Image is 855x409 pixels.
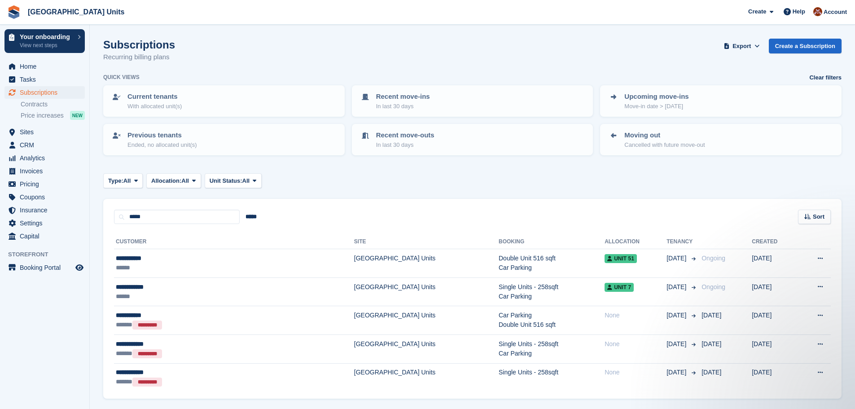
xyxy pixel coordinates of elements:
[210,176,242,185] span: Unit Status:
[354,334,499,363] td: [GEOGRAPHIC_DATA] Units
[7,5,21,19] img: stora-icon-8386f47178a22dfd0bd8f6a31ec36ba5ce8667c1dd55bd0f319d3a0aa187defe.svg
[20,191,74,203] span: Coupons
[20,60,74,73] span: Home
[4,126,85,138] a: menu
[499,306,605,335] td: Car Parking Double Unit 516 sqft
[4,29,85,53] a: Your onboarding View next steps
[376,102,430,111] p: In last 30 days
[20,139,74,151] span: CRM
[813,212,824,221] span: Sort
[624,92,688,102] p: Upcoming move-ins
[4,261,85,274] a: menu
[824,8,847,17] span: Account
[20,34,73,40] p: Your onboarding
[499,235,605,249] th: Booking
[624,102,688,111] p: Move-in date > [DATE]
[123,176,131,185] span: All
[20,165,74,177] span: Invoices
[242,176,250,185] span: All
[376,130,434,141] p: Recent move-outs
[4,165,85,177] a: menu
[20,41,73,49] p: View next steps
[605,235,666,249] th: Allocation
[354,235,499,249] th: Site
[624,141,705,150] p: Cancelled with future move-out
[601,125,841,154] a: Moving out Cancelled with future move-out
[813,7,822,16] img: Laura Clinnick
[103,73,140,81] h6: Quick views
[702,312,721,319] span: [DATE]
[605,368,666,377] div: None
[24,4,128,19] a: [GEOGRAPHIC_DATA] Units
[809,73,842,82] a: Clear filters
[114,235,354,249] th: Customer
[205,173,262,188] button: Unit Status: All
[108,176,123,185] span: Type:
[151,176,181,185] span: Allocation:
[752,235,797,249] th: Created
[666,282,688,292] span: [DATE]
[127,130,197,141] p: Previous tenants
[769,39,842,53] a: Create a Subscription
[666,339,688,349] span: [DATE]
[21,110,85,120] a: Price increases NEW
[103,39,175,51] h1: Subscriptions
[499,277,605,306] td: Single Units - 258sqft Car Parking
[666,254,688,263] span: [DATE]
[732,42,751,51] span: Export
[752,249,797,278] td: [DATE]
[104,86,344,116] a: Current tenants With allocated unit(s)
[752,277,797,306] td: [DATE]
[20,230,74,242] span: Capital
[666,368,688,377] span: [DATE]
[4,86,85,99] a: menu
[103,52,175,62] p: Recurring billing plans
[354,306,499,335] td: [GEOGRAPHIC_DATA] Units
[752,334,797,363] td: [DATE]
[20,152,74,164] span: Analytics
[624,130,705,141] p: Moving out
[104,125,344,154] a: Previous tenants Ended, no allocated unit(s)
[499,363,605,391] td: Single Units - 258sqft
[4,217,85,229] a: menu
[4,139,85,151] a: menu
[127,141,197,150] p: Ended, no allocated unit(s)
[127,102,182,111] p: With allocated unit(s)
[605,254,637,263] span: Unit 51
[4,73,85,86] a: menu
[21,111,64,120] span: Price increases
[722,39,762,53] button: Export
[793,7,805,16] span: Help
[4,60,85,73] a: menu
[376,92,430,102] p: Recent move-ins
[601,86,841,116] a: Upcoming move-ins Move-in date > [DATE]
[20,73,74,86] span: Tasks
[127,92,182,102] p: Current tenants
[499,249,605,278] td: Double Unit 516 sqft Car Parking
[702,255,725,262] span: Ongoing
[4,204,85,216] a: menu
[8,250,89,259] span: Storefront
[702,283,725,290] span: Ongoing
[605,311,666,320] div: None
[702,340,721,347] span: [DATE]
[752,363,797,391] td: [DATE]
[702,369,721,376] span: [DATE]
[354,363,499,391] td: [GEOGRAPHIC_DATA] Units
[20,178,74,190] span: Pricing
[353,125,592,154] a: Recent move-outs In last 30 days
[146,173,201,188] button: Allocation: All
[4,152,85,164] a: menu
[181,176,189,185] span: All
[748,7,766,16] span: Create
[20,204,74,216] span: Insurance
[605,283,634,292] span: Unit 7
[20,261,74,274] span: Booking Portal
[21,100,85,109] a: Contracts
[4,178,85,190] a: menu
[74,262,85,273] a: Preview store
[4,230,85,242] a: menu
[354,249,499,278] td: [GEOGRAPHIC_DATA] Units
[20,86,74,99] span: Subscriptions
[499,334,605,363] td: Single Units - 258sqft Car Parking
